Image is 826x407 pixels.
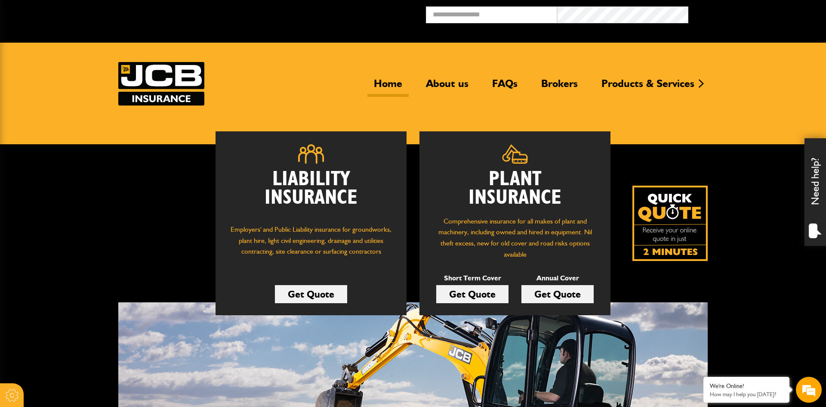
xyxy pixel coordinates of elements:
div: We're Online! [710,382,783,390]
a: JCB Insurance Services [118,62,204,106]
button: Broker Login [688,6,820,20]
a: Brokers [535,77,584,97]
a: Products & Services [595,77,701,97]
a: Get your insurance quote isn just 2-minutes [632,186,708,261]
img: Quick Quote [632,186,708,261]
h2: Liability Insurance [228,170,394,216]
p: Annual Cover [521,273,594,284]
p: How may I help you today? [710,391,783,398]
a: Get Quote [521,285,594,303]
p: Short Term Cover [436,273,509,284]
p: Employers' and Public Liability insurance for groundworks, plant hire, light civil engineering, d... [228,224,394,265]
a: Home [367,77,409,97]
h2: Plant Insurance [432,170,598,207]
a: Get Quote [275,285,347,303]
p: Comprehensive insurance for all makes of plant and machinery, including owned and hired in equipm... [432,216,598,260]
a: FAQs [486,77,524,97]
div: Need help? [804,138,826,246]
a: About us [419,77,475,97]
a: Get Quote [436,285,509,303]
img: JCB Insurance Services logo [118,62,204,106]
